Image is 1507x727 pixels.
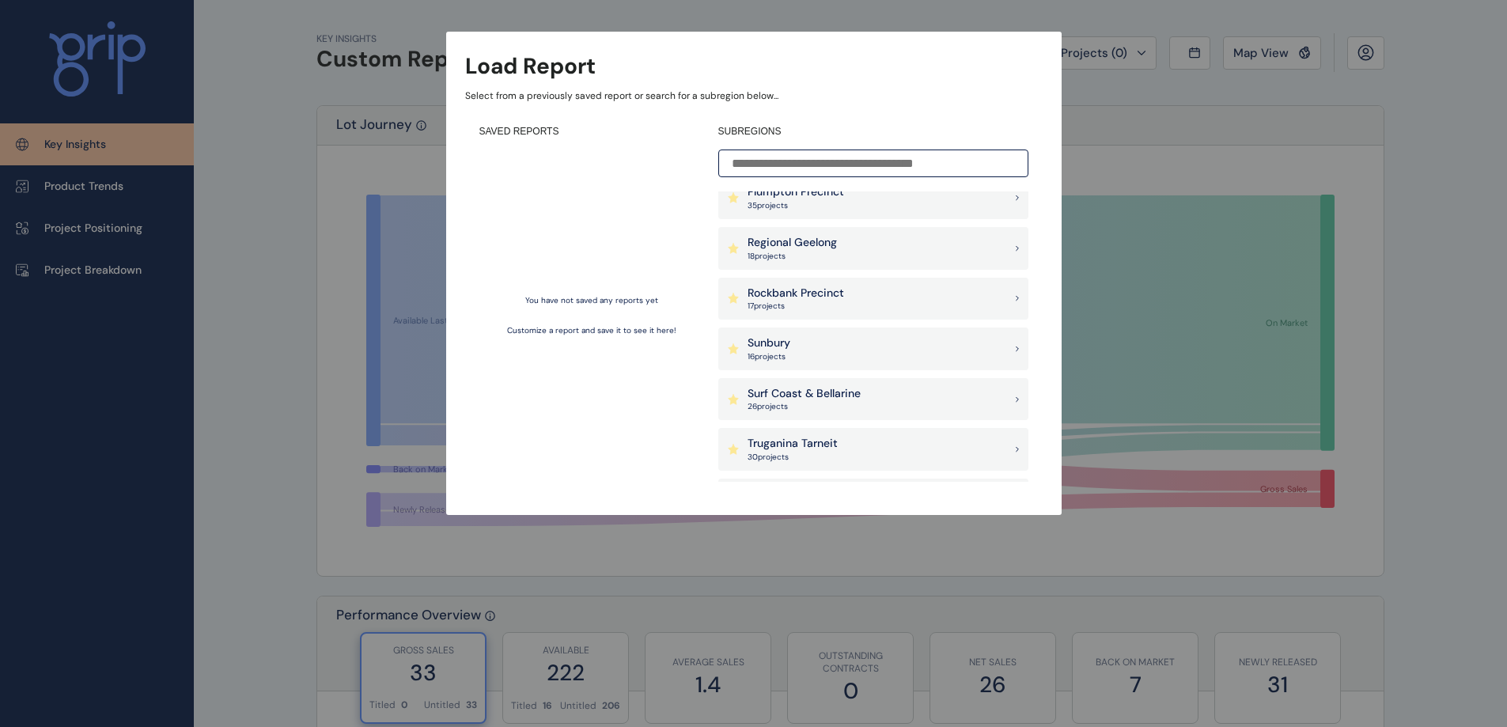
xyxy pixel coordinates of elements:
h3: Load Report [465,51,596,81]
p: Surf Coast & Bellarine [748,386,861,402]
p: Regional Geelong [748,235,837,251]
p: 16 project s [748,351,790,362]
p: 35 project s [748,200,844,211]
p: Select from a previously saved report or search for a subregion below... [465,89,1043,103]
p: Rockbank Precinct [748,286,844,301]
p: Truganina Tarneit [748,436,838,452]
p: Customize a report and save it to see it here! [507,325,676,336]
p: 30 project s [748,452,838,463]
p: 17 project s [748,301,844,312]
h4: SUBREGIONS [718,125,1028,138]
p: 26 project s [748,401,861,412]
h4: SAVED REPORTS [479,125,704,138]
p: Plumpton Precinct [748,184,844,200]
p: You have not saved any reports yet [525,295,658,306]
p: Sunbury [748,335,790,351]
p: 18 project s [748,251,837,262]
